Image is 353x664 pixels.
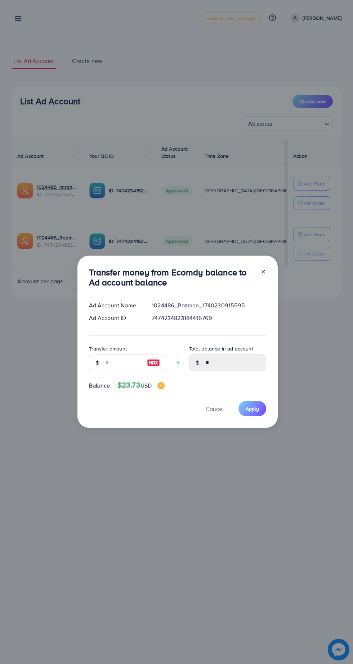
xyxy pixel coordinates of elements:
[238,401,266,416] button: Apply
[140,381,152,389] span: USD
[147,358,160,367] img: image
[146,314,272,322] div: 7474234823184416769
[89,345,127,352] label: Transfer amount
[246,405,259,412] span: Apply
[89,267,255,288] h3: Transfer money from Ecomdy balance to Ad account balance
[189,345,253,352] label: Total balance in ad account
[89,381,112,390] span: Balance:
[117,381,165,390] h4: $23.73
[83,301,146,310] div: Ad Account Name
[197,401,233,416] button: Cancel
[146,301,272,310] div: 1024486_Razman_1740230915595
[83,314,146,322] div: Ad Account ID
[157,382,165,389] img: image
[206,405,224,413] span: Cancel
